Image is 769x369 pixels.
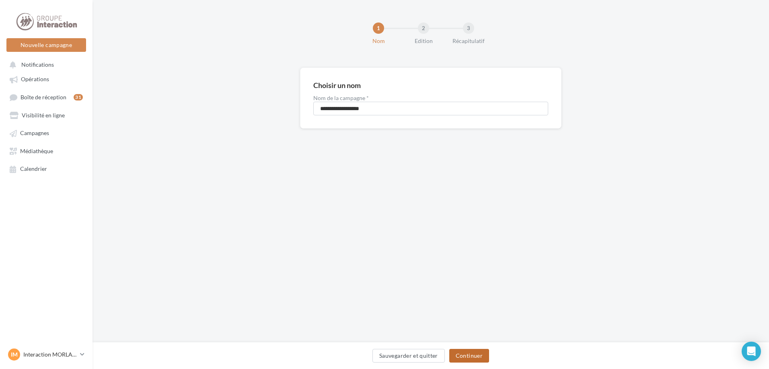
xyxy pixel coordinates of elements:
[21,94,66,100] span: Boîte de réception
[5,72,88,86] a: Opérations
[313,82,361,89] div: Choisir un nom
[372,349,445,363] button: Sauvegarder et quitter
[6,347,86,362] a: IM Interaction MORLAIX
[21,61,54,68] span: Notifications
[20,148,53,154] span: Médiathèque
[449,349,489,363] button: Continuer
[313,95,548,101] label: Nom de la campagne *
[5,161,88,176] a: Calendrier
[373,23,384,34] div: 1
[398,37,449,45] div: Edition
[5,125,88,140] a: Campagnes
[353,37,404,45] div: Nom
[20,166,47,172] span: Calendrier
[443,37,494,45] div: Récapitulatif
[21,76,49,83] span: Opérations
[11,351,18,359] span: IM
[463,23,474,34] div: 3
[22,112,65,119] span: Visibilité en ligne
[74,94,83,100] div: 31
[5,143,88,158] a: Médiathèque
[6,38,86,52] button: Nouvelle campagne
[20,130,49,137] span: Campagnes
[418,23,429,34] div: 2
[23,351,77,359] p: Interaction MORLAIX
[742,342,761,361] div: Open Intercom Messenger
[5,108,88,122] a: Visibilité en ligne
[5,90,88,105] a: Boîte de réception31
